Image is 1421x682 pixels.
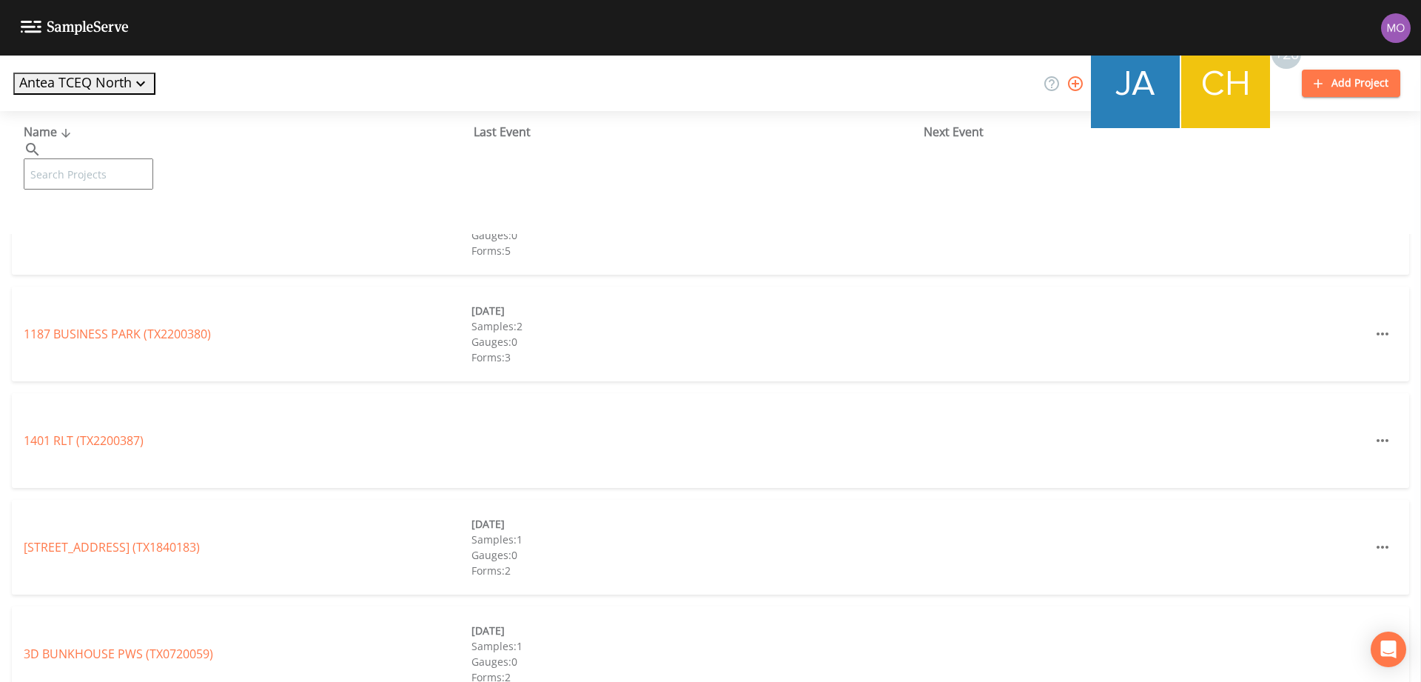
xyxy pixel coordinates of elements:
[24,646,213,662] a: 3D BUNKHOUSE PWS (TX0720059)
[924,123,1374,141] div: Next Event
[1371,632,1406,667] div: Open Intercom Messenger
[471,227,919,243] div: Gauges: 0
[1090,39,1180,128] div: James Whitmire
[471,318,919,334] div: Samples: 2
[471,303,919,318] div: [DATE]
[471,654,919,669] div: Gauges: 0
[471,516,919,532] div: [DATE]
[471,547,919,563] div: Gauges: 0
[24,326,211,342] a: 1187 BUSINESS PARK (TX2200380)
[474,123,924,141] div: Last Event
[1181,39,1270,128] img: c74b8b8b1c7a9d34f67c5e0ca157ed15
[471,532,919,547] div: Samples: 1
[471,350,919,365] div: Forms: 3
[1381,13,1411,43] img: 4e251478aba98ce068fb7eae8f78b90c
[24,158,153,190] input: Search Projects
[471,638,919,654] div: Samples: 1
[1302,70,1400,97] button: Add Project
[24,432,144,449] a: 1401 RLT (TX2200387)
[471,623,919,638] div: [DATE]
[1180,39,1271,128] div: Charles Medina
[471,334,919,350] div: Gauges: 0
[24,539,200,555] a: [STREET_ADDRESS] (TX1840183)
[1091,39,1180,128] img: 2e773653e59f91cc345d443c311a9659
[13,73,155,95] button: Antea TCEQ North
[471,243,919,258] div: Forms: 5
[471,563,919,578] div: Forms: 2
[24,124,75,140] span: Name
[21,21,129,35] img: logo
